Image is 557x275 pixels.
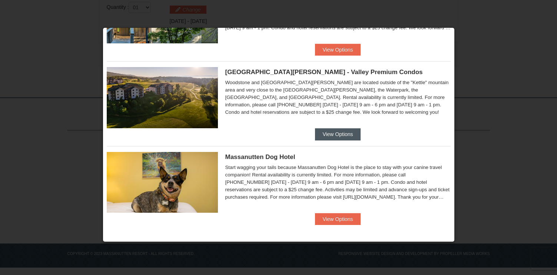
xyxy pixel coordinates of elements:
button: View Options [315,128,360,140]
span: Massanutten Dog Hotel [225,153,295,160]
img: 19219041-4-ec11c166.jpg [107,67,218,128]
div: Woodstone and [GEOGRAPHIC_DATA][PERSON_NAME] are located outside of the "Kettle" mountain area an... [225,79,451,116]
button: View Options [315,213,360,225]
img: 27428181-5-81c892a3.jpg [107,152,218,213]
div: Start wagging your tails because Massanutten Dog Hotel is the place to stay with your canine trav... [225,164,451,201]
span: [GEOGRAPHIC_DATA][PERSON_NAME] - Valley Premium Condos [225,69,423,76]
button: View Options [315,44,360,56]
